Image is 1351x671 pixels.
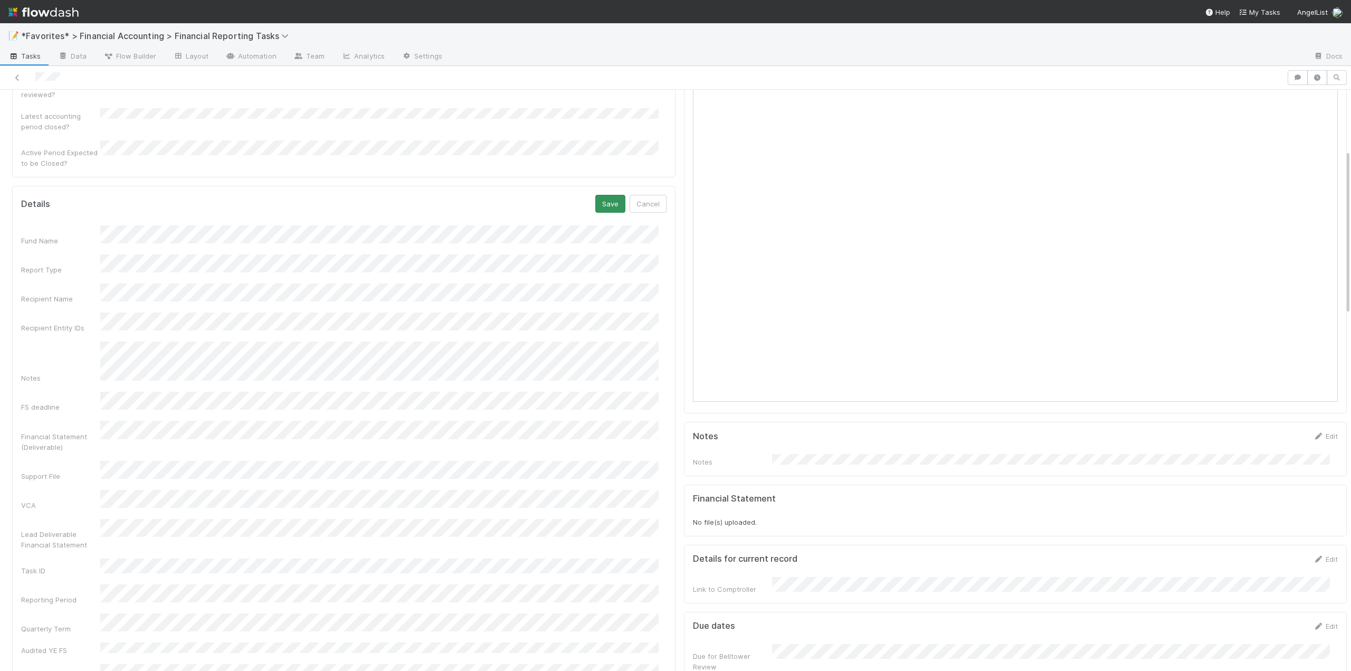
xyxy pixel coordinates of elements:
div: Fund Name [21,235,100,246]
div: Recipient Name [21,294,100,304]
span: *Favorites* > Financial Accounting > Financial Reporting Tasks [21,31,294,41]
div: VCA [21,500,100,511]
div: Help [1205,7,1230,17]
button: Save [595,195,625,213]
div: Quarterly Term [21,623,100,634]
div: Task ID [21,565,100,576]
a: Docs [1305,49,1351,65]
h5: Details for current record [693,554,797,564]
a: Edit [1313,622,1338,630]
h5: Financial Statement [693,494,776,504]
div: Report Type [21,264,100,275]
button: Cancel [630,195,667,213]
div: Audited YE FS [21,645,100,656]
a: Layout [165,49,217,65]
span: My Tasks [1239,8,1280,16]
img: avatar_705f3a58-2659-4f93-91ad-7a5be837418b.png [1332,7,1343,18]
div: Notes [693,457,772,467]
a: Automation [217,49,285,65]
span: Flow Builder [103,51,156,61]
a: Edit [1313,555,1338,563]
div: Recipient Entity IDs [21,323,100,333]
div: Reporting Period [21,594,100,605]
span: 📝 [8,31,19,40]
span: Tasks [8,51,41,61]
div: Support File [21,471,100,481]
span: AngelList [1297,8,1328,16]
div: FS deadline [21,402,100,412]
div: Link to Comptroller [693,584,772,594]
a: My Tasks [1239,7,1280,17]
div: Lead Deliverable Financial Statement [21,529,100,550]
div: Latest accounting period closed? [21,111,100,132]
a: Edit [1313,432,1338,440]
div: No file(s) uploaded. [693,494,1338,527]
div: Notes [21,373,100,383]
a: Data [50,49,95,65]
div: Financial Statement (Deliverable) [21,431,100,452]
a: Analytics [333,49,393,65]
h5: Due dates [693,621,735,631]
img: logo-inverted-e16ddd16eac7371096b0.svg [8,3,79,21]
h5: Details [21,199,50,210]
a: Flow Builder [95,49,165,65]
a: Settings [393,49,451,65]
h5: Notes [693,431,718,442]
a: Team [285,49,333,65]
div: Active Period Expected to be Closed? [21,147,100,168]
